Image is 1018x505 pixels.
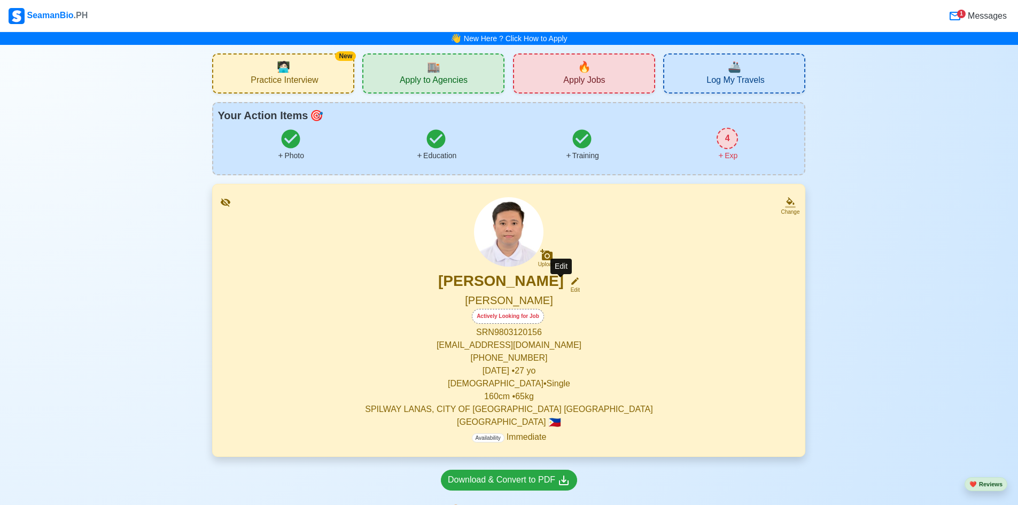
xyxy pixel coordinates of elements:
[277,150,304,161] div: Photo
[226,339,792,352] p: [EMAIL_ADDRESS][DOMAIN_NAME]
[226,326,792,339] p: SRN 9803120156
[472,309,544,324] div: Actively Looking for Job
[728,59,741,75] span: travel
[226,352,792,364] p: [PHONE_NUMBER]
[74,11,88,20] span: .PH
[548,417,561,428] span: 🇵🇭
[565,150,599,161] div: Training
[226,403,792,416] p: SPILWAY LANAS, CITY OF [GEOGRAPHIC_DATA] [GEOGRAPHIC_DATA]
[957,10,966,18] div: 1
[251,75,318,88] span: Practice Interview
[416,150,456,161] div: Education
[400,75,468,88] span: Apply to Agencies
[277,59,290,75] span: interview
[472,431,547,444] p: Immediate
[441,470,577,491] a: Download & Convert to PDF
[9,8,88,24] div: SeamanBio
[226,377,792,390] p: [DEMOGRAPHIC_DATA] • Single
[427,59,440,75] span: agencies
[563,75,605,88] span: Apply Jobs
[472,433,504,442] span: Availability
[578,59,591,75] span: new
[310,107,323,123] span: todo
[717,128,738,149] div: 4
[550,259,572,274] div: Edit
[966,10,1007,22] span: Messages
[226,294,792,309] h5: [PERSON_NAME]
[9,8,25,24] img: Logo
[448,473,570,487] div: Download & Convert to PDF
[464,34,568,43] a: New Here ? Click How to Apply
[717,150,737,161] div: Exp
[226,364,792,377] p: [DATE] • 27 yo
[226,390,792,403] p: 160 cm • 65 kg
[335,51,356,61] div: New
[449,30,463,46] span: bell
[566,286,580,294] div: Edit
[706,75,764,88] span: Log My Travels
[969,481,977,487] span: heart
[226,416,792,429] p: [GEOGRAPHIC_DATA]
[781,208,799,216] div: Change
[217,107,800,123] div: Your Action Items
[538,261,555,268] div: Upload
[965,477,1007,492] button: heartReviews
[438,272,564,294] h3: [PERSON_NAME]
